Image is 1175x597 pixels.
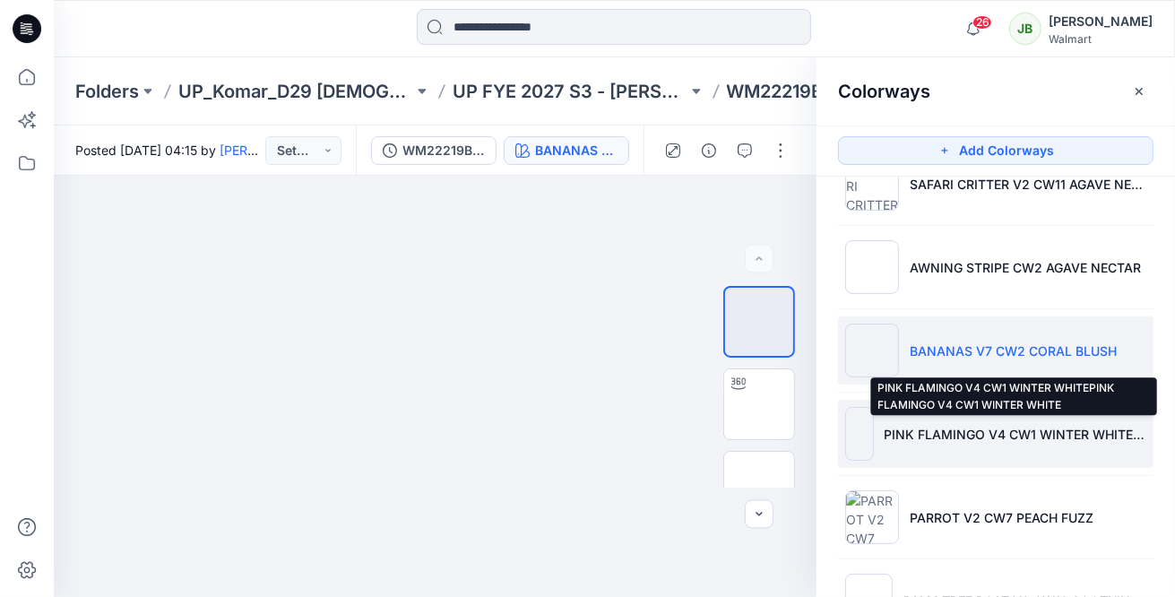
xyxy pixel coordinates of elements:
[75,79,139,104] a: Folders
[838,136,1153,165] button: Add Colorways
[845,157,899,211] img: SAFARI CRITTER V2 CW11 AGAVE NECTAR
[220,143,323,158] a: [PERSON_NAME]
[371,136,497,165] button: WM22219B_ADM_SHORTY NOTCH SET_COLORWAY
[75,141,265,160] span: Posted [DATE] 04:15 by
[178,79,413,104] a: UP_Komar_D29 [DEMOGRAPHIC_DATA] Sleep
[402,141,485,160] div: WM22219B_ADM_SHORTY NOTCH SET_COLORWAY
[838,81,930,102] h2: Colorways
[910,258,1141,277] p: AWNING STRIPE CW2 AGAVE NECTAR
[453,79,687,104] a: UP FYE 2027 S3 - [PERSON_NAME] D29 [DEMOGRAPHIC_DATA] Sleepwear
[910,342,1117,360] p: BANANAS V7 CW2 CORAL BLUSH
[885,425,1146,444] p: PINK FLAMINGO V4 CW1 WINTER WHITEPINK FLAMINGO V4 CW1 WINTER WHITE
[845,240,899,294] img: AWNING STRIPE CW2 AGAVE NECTAR
[1049,32,1153,46] div: Walmart
[910,175,1146,194] p: SAFARI CRITTER V2 CW11 AGAVE NECTAR
[1009,13,1041,45] div: JB
[504,136,629,165] button: BANANAS V7 CW2 CORAL BLUSH
[727,79,962,104] p: WM22219B_ADM_SHORTY NOTCH SET_COLORWAY
[845,324,899,377] img: BANANAS V7 CW2 CORAL BLUSH
[695,136,723,165] button: Details
[972,15,992,30] span: 26
[845,407,874,461] img: PINK FLAMINGO V4 CW1 WINTER WHITEPINK FLAMINGO V4 CW1 WINTER WHITE
[910,508,1093,527] p: PARROT V2 CW7 PEACH FUZZ
[845,490,899,544] img: PARROT V2 CW7 PEACH FUZZ
[1049,11,1153,32] div: [PERSON_NAME]
[535,141,618,160] div: BANANAS V7 CW2 CORAL BLUSH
